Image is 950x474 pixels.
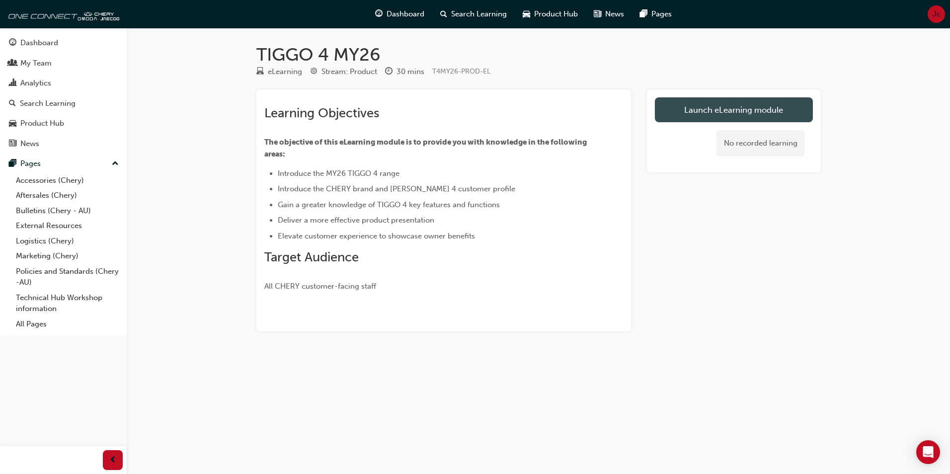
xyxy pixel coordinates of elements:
[109,454,117,467] span: prev-icon
[4,34,123,52] a: Dashboard
[12,290,123,316] a: Technical Hub Workshop information
[4,135,123,153] a: News
[4,32,123,155] button: DashboardMy TeamAnalyticsSearch LearningProduct HubNews
[4,155,123,173] button: Pages
[367,4,432,24] a: guage-iconDashboard
[385,68,393,77] span: clock-icon
[12,188,123,203] a: Aftersales (Chery)
[5,4,119,24] img: oneconnect
[432,4,515,24] a: search-iconSearch Learning
[9,119,16,128] span: car-icon
[651,8,672,20] span: Pages
[264,249,359,265] span: Target Audience
[20,58,52,69] div: My Team
[440,8,447,20] span: search-icon
[586,4,632,24] a: news-iconNews
[12,173,123,188] a: Accessories (Chery)
[12,316,123,332] a: All Pages
[112,158,119,170] span: up-icon
[12,234,123,249] a: Logistics (Chery)
[321,66,377,78] div: Stream: Product
[256,44,821,66] h1: TIGGO 4 MY26
[264,282,376,291] span: All CHERY customer-facing staff
[632,4,680,24] a: pages-iconPages
[264,105,379,121] span: Learning Objectives
[655,97,813,122] a: Launch eLearning module
[12,218,123,234] a: External Resources
[916,440,940,464] div: Open Intercom Messenger
[933,8,941,20] span: Jc
[928,5,945,23] button: Jc
[534,8,578,20] span: Product Hub
[9,79,16,88] span: chart-icon
[12,264,123,290] a: Policies and Standards (Chery -AU)
[451,8,507,20] span: Search Learning
[310,68,317,77] span: target-icon
[268,66,302,78] div: eLearning
[278,200,500,209] span: Gain a greater knowledge of TIGGO 4 key features and functions
[256,66,302,78] div: Type
[9,140,16,149] span: news-icon
[640,8,647,20] span: pages-icon
[4,54,123,73] a: My Team
[12,203,123,219] a: Bulletins (Chery - AU)
[9,159,16,168] span: pages-icon
[432,67,490,76] span: Learning resource code
[523,8,530,20] span: car-icon
[20,158,41,169] div: Pages
[385,66,424,78] div: Duration
[278,169,399,178] span: Introduce the MY26 TIGGO 4 range
[20,118,64,129] div: Product Hub
[515,4,586,24] a: car-iconProduct Hub
[256,68,264,77] span: learningResourceType_ELEARNING-icon
[396,66,424,78] div: 30 mins
[278,216,434,225] span: Deliver a more effective product presentation
[12,248,123,264] a: Marketing (Chery)
[716,130,805,157] div: No recorded learning
[278,232,475,240] span: Elevate customer experience to showcase owner benefits
[594,8,601,20] span: news-icon
[264,138,588,158] span: The objective of this eLearning module is to provide you with knowledge in the following areas:
[9,99,16,108] span: search-icon
[4,114,123,133] a: Product Hub
[4,74,123,92] a: Analytics
[605,8,624,20] span: News
[20,138,39,150] div: News
[20,98,76,109] div: Search Learning
[310,66,377,78] div: Stream
[9,59,16,68] span: people-icon
[9,39,16,48] span: guage-icon
[278,184,515,193] span: Introduce the CHERY brand and [PERSON_NAME] 4 customer profile
[4,94,123,113] a: Search Learning
[20,78,51,89] div: Analytics
[375,8,383,20] span: guage-icon
[387,8,424,20] span: Dashboard
[20,37,58,49] div: Dashboard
